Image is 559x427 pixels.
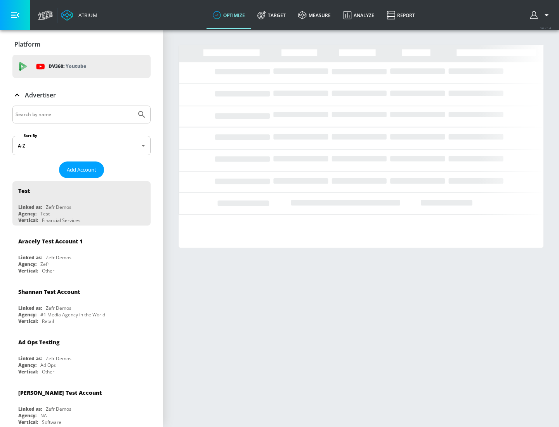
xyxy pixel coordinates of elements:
[12,55,151,78] div: DV360: Youtube
[337,1,380,29] a: Analyze
[25,91,56,99] p: Advertiser
[12,282,151,326] div: Shannan Test AccountLinked as:Zefr DemosAgency:#1 Media Agency in the WorldVertical:Retail
[18,389,102,396] div: [PERSON_NAME] Test Account
[18,362,36,368] div: Agency:
[46,204,71,210] div: Zefr Demos
[66,62,86,70] p: Youtube
[18,318,38,325] div: Vertical:
[61,9,97,21] a: Atrium
[18,217,38,224] div: Vertical:
[40,311,105,318] div: #1 Media Agency in the World
[18,406,42,412] div: Linked as:
[42,419,61,425] div: Software
[18,419,38,425] div: Vertical:
[42,368,54,375] div: Other
[12,333,151,377] div: Ad Ops TestingLinked as:Zefr DemosAgency:Ad OpsVertical:Other
[12,232,151,276] div: Aracely Test Account 1Linked as:Zefr DemosAgency:ZefrVertical:Other
[251,1,292,29] a: Target
[46,406,71,412] div: Zefr Demos
[75,12,97,19] div: Atrium
[207,1,251,29] a: optimize
[18,355,42,362] div: Linked as:
[292,1,337,29] a: measure
[49,62,86,71] p: DV360:
[18,254,42,261] div: Linked as:
[40,261,49,267] div: Zefr
[12,181,151,226] div: TestLinked as:Zefr DemosAgency:TestVertical:Financial Services
[380,1,421,29] a: Report
[16,109,133,120] input: Search by name
[42,217,80,224] div: Financial Services
[12,84,151,106] div: Advertiser
[46,355,71,362] div: Zefr Demos
[18,368,38,375] div: Vertical:
[12,33,151,55] div: Platform
[40,210,50,217] div: Test
[14,40,40,49] p: Platform
[42,318,54,325] div: Retail
[18,305,42,311] div: Linked as:
[12,136,151,155] div: A-Z
[46,305,71,311] div: Zefr Demos
[59,161,104,178] button: Add Account
[18,187,30,194] div: Test
[18,238,83,245] div: Aracely Test Account 1
[18,267,38,274] div: Vertical:
[18,338,59,346] div: Ad Ops Testing
[18,210,36,217] div: Agency:
[18,261,36,267] div: Agency:
[40,362,56,368] div: Ad Ops
[42,267,54,274] div: Other
[18,288,80,295] div: Shannan Test Account
[67,165,96,174] span: Add Account
[540,26,551,30] span: v 4.25.4
[40,412,47,419] div: NA
[22,133,39,138] label: Sort By
[18,412,36,419] div: Agency:
[46,254,71,261] div: Zefr Demos
[18,311,36,318] div: Agency:
[18,204,42,210] div: Linked as:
